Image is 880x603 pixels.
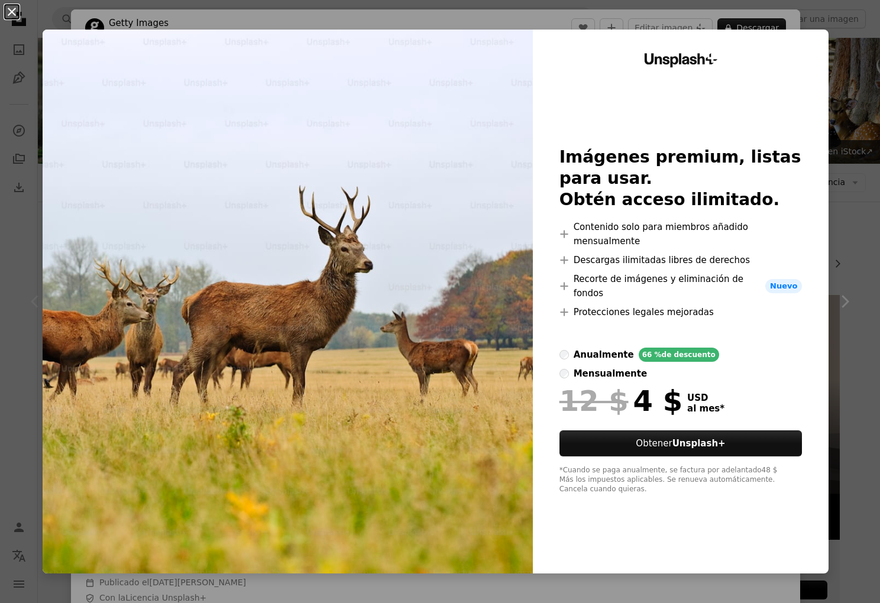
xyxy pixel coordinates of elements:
div: mensualmente [574,367,647,381]
strong: Unsplash+ [672,438,726,449]
input: mensualmente [559,369,569,378]
div: 66 % de descuento [639,348,719,362]
h2: Imágenes premium, listas para usar. Obtén acceso ilimitado. [559,147,803,210]
span: USD [687,393,724,403]
li: Contenido solo para miembros añadido mensualmente [559,220,803,248]
div: *Cuando se paga anualmente, se factura por adelantado 48 $ Más los impuestos aplicables. Se renue... [559,466,803,494]
span: Nuevo [765,279,802,293]
div: anualmente [574,348,634,362]
span: al mes * [687,403,724,414]
input: anualmente66 %de descuento [559,350,569,359]
li: Protecciones legales mejoradas [559,305,803,319]
div: 4 $ [559,385,682,416]
li: Recorte de imágenes y eliminación de fondos [559,272,803,300]
li: Descargas ilimitadas libres de derechos [559,253,803,267]
button: ObtenerUnsplash+ [559,430,803,456]
span: 12 $ [559,385,629,416]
